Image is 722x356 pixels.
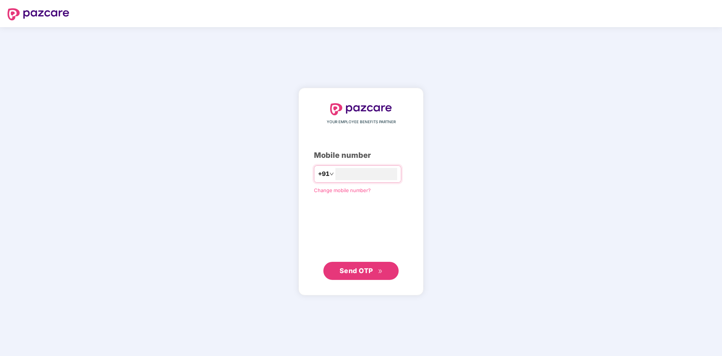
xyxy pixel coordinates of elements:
[329,172,334,176] span: down
[8,8,69,20] img: logo
[327,119,396,125] span: YOUR EMPLOYEE BENEFITS PARTNER
[323,262,399,280] button: Send OTPdouble-right
[340,267,373,275] span: Send OTP
[378,269,383,274] span: double-right
[314,187,371,193] a: Change mobile number?
[318,169,329,179] span: +91
[314,150,408,161] div: Mobile number
[330,103,392,115] img: logo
